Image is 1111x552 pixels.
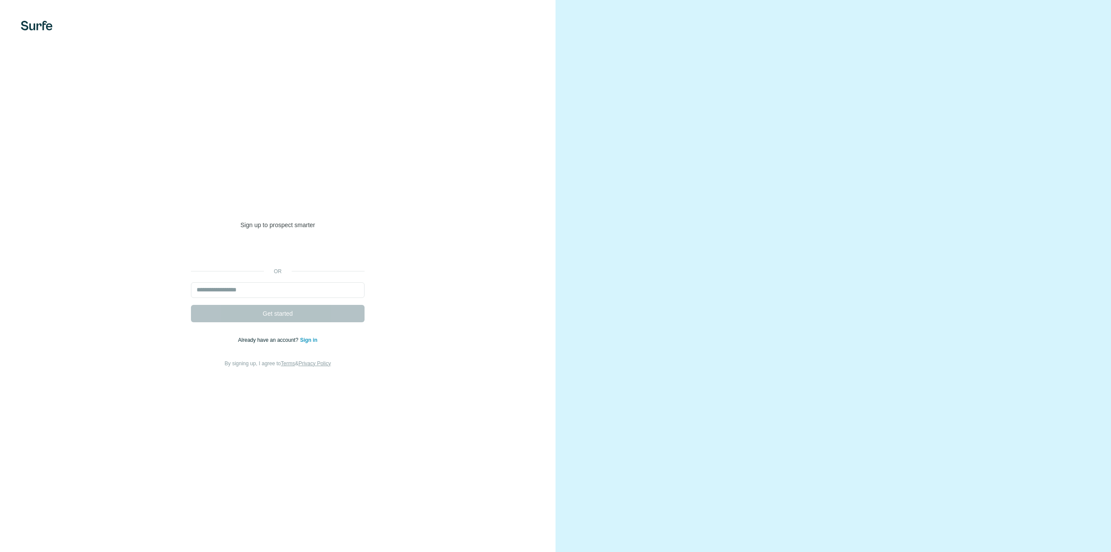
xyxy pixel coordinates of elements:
[264,268,292,275] p: or
[21,21,53,30] img: Surfe's logo
[225,360,331,367] span: By signing up, I agree to &
[300,337,317,343] a: Sign in
[191,221,365,229] p: Sign up to prospect smarter
[299,360,331,367] a: Privacy Policy
[191,184,365,219] h1: Welcome to [GEOGRAPHIC_DATA]
[238,337,300,343] span: Already have an account?
[187,242,369,261] iframe: Bouton "Se connecter avec Google"
[281,360,295,367] a: Terms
